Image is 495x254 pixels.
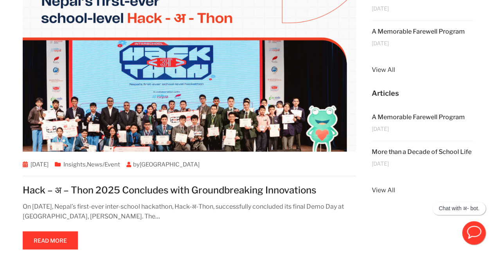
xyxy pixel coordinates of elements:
[31,161,49,168] a: [DATE]
[372,126,389,132] span: [DATE]
[439,205,479,212] p: Chat with अ- bot.
[87,161,120,168] a: News/Event
[23,231,78,249] a: Read more
[23,50,356,58] a: Hack - अ - Thon 2025 Concludes with Groundbreaking Innovations
[372,65,473,75] a: View All
[372,5,389,11] span: [DATE]
[372,148,472,156] a: More than a Decade of School Life
[123,161,203,168] span: by
[155,213,160,220] a: …
[52,161,123,168] span: ,
[63,161,86,168] a: Insights
[372,40,389,46] span: [DATE]
[140,161,200,168] a: [GEOGRAPHIC_DATA]
[372,28,465,35] a: A Memorable Farewell Program
[372,185,473,195] a: View All
[23,184,316,196] a: Hack – अ – Thon 2025 Concludes with Groundbreaking Innovations
[372,113,465,121] a: A Memorable Farewell Program
[23,202,356,222] div: On [DATE], Nepal’s first-ever inter-school hackathon, Hack-अ-Thon, successfully concluded its fin...
[372,161,389,166] span: [DATE]
[372,88,473,98] h5: Articles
